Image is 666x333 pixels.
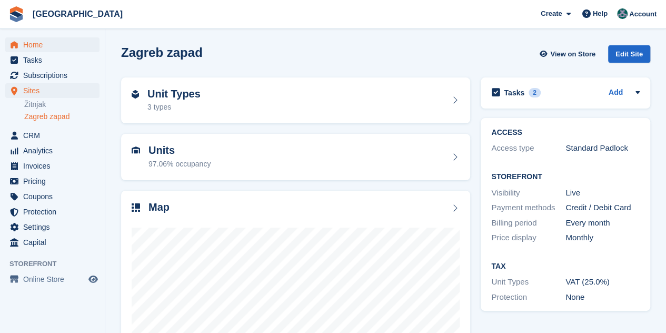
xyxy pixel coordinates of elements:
[5,272,100,287] a: menu
[491,291,565,303] div: Protection
[8,6,24,22] img: stora-icon-8386f47178a22dfd0bd8f6a31ec36ba5ce8667c1dd55bd0f319d3a0aa187defe.svg
[23,128,86,143] span: CRM
[23,204,86,219] span: Protection
[24,100,100,110] a: Žitnjak
[565,232,640,244] div: Monthly
[608,45,650,63] div: Edit Site
[23,143,86,158] span: Analytics
[491,232,565,244] div: Price display
[541,8,562,19] span: Create
[565,291,640,303] div: None
[147,102,201,113] div: 3 types
[28,5,127,23] a: [GEOGRAPHIC_DATA]
[5,83,100,98] a: menu
[593,8,608,19] span: Help
[148,144,211,156] h2: Units
[5,220,100,234] a: menu
[23,83,86,98] span: Sites
[609,87,623,99] a: Add
[5,235,100,250] a: menu
[87,273,100,286] a: Preview store
[132,203,140,212] img: map-icn-33ee37083ee616e46c38cad1a60f524a97daa1e2b2c8c0bc3eb3415660979fc1.svg
[24,112,100,122] a: Zagreb zapad
[5,53,100,67] a: menu
[608,45,650,67] a: Edit Site
[148,201,170,213] h2: Map
[23,189,86,204] span: Coupons
[5,68,100,83] a: menu
[491,173,640,181] h2: Storefront
[491,142,565,154] div: Access type
[629,9,657,19] span: Account
[9,259,105,269] span: Storefront
[491,262,640,271] h2: Tax
[23,220,86,234] span: Settings
[23,68,86,83] span: Subscriptions
[550,49,595,60] span: View on Store
[148,159,211,170] div: 97.06% occupancy
[5,159,100,173] a: menu
[132,90,139,99] img: unit-type-icn-2b2737a686de81e16bb02015468b77c625bbabd49415b5ef34ead5e3b44a266d.svg
[23,37,86,52] span: Home
[5,204,100,219] a: menu
[529,88,541,97] div: 2
[23,235,86,250] span: Capital
[23,53,86,67] span: Tasks
[5,189,100,204] a: menu
[5,174,100,189] a: menu
[121,77,470,124] a: Unit Types 3 types
[617,8,628,19] img: Željko Gobac
[538,45,600,63] a: View on Store
[121,134,470,180] a: Units 97.06% occupancy
[565,217,640,229] div: Every month
[491,217,565,229] div: Billing period
[121,45,203,60] h2: Zagreb zapad
[491,202,565,214] div: Payment methods
[147,88,201,100] h2: Unit Types
[5,128,100,143] a: menu
[491,187,565,199] div: Visibility
[132,146,140,154] img: unit-icn-7be61d7bf1b0ce9d3e12c5938cc71ed9869f7b940bace4675aadf7bd6d80202e.svg
[5,143,100,158] a: menu
[491,276,565,288] div: Unit Types
[565,202,640,214] div: Credit / Debit Card
[23,272,86,287] span: Online Store
[565,142,640,154] div: Standard Padlock
[5,37,100,52] a: menu
[23,159,86,173] span: Invoices
[504,88,524,97] h2: Tasks
[565,276,640,288] div: VAT (25.0%)
[23,174,86,189] span: Pricing
[491,129,640,137] h2: ACCESS
[565,187,640,199] div: Live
